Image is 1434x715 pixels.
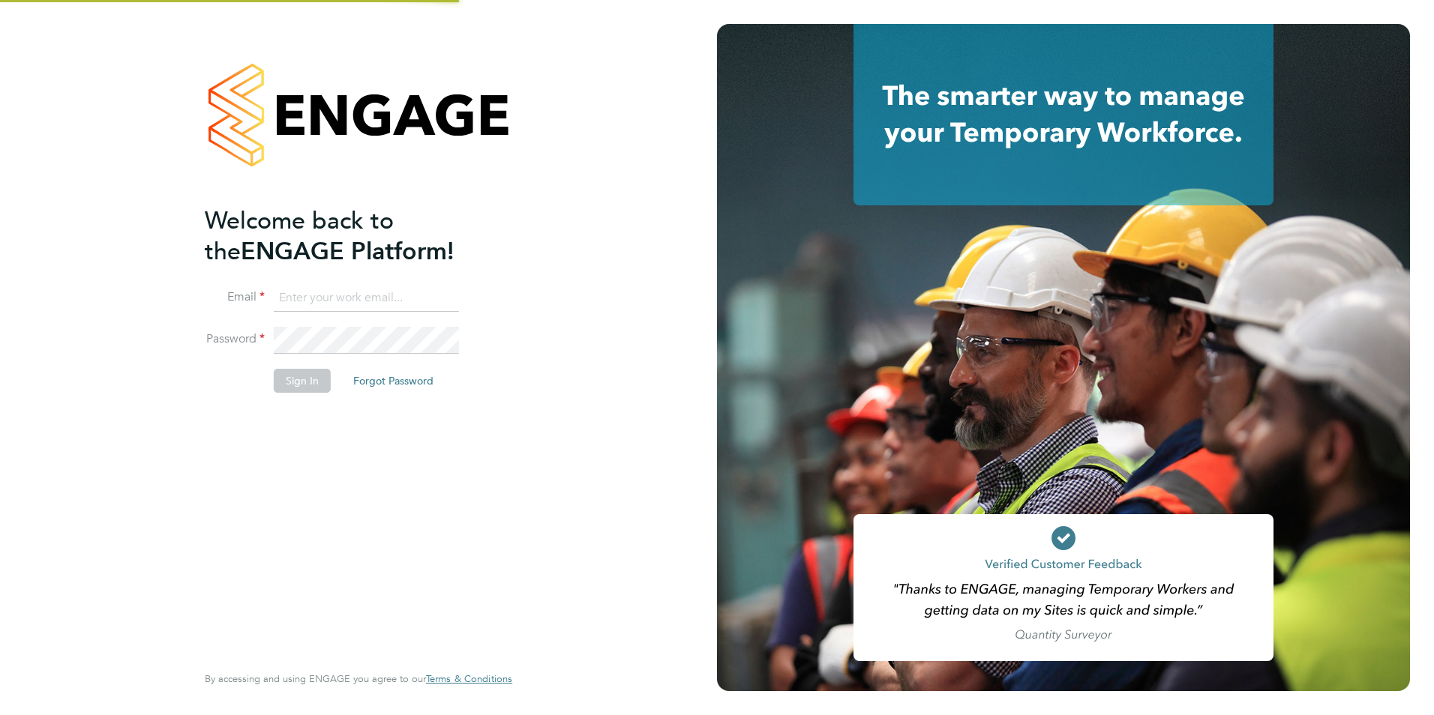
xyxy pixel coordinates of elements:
span: By accessing and using ENGAGE you agree to our [205,672,512,685]
button: Sign In [274,369,331,393]
a: Terms & Conditions [426,673,512,685]
label: Password [205,331,265,347]
label: Email [205,289,265,305]
span: Welcome back to the [205,206,394,266]
input: Enter your work email... [274,285,459,312]
button: Forgot Password [341,369,445,393]
h2: ENGAGE Platform! [205,205,497,267]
